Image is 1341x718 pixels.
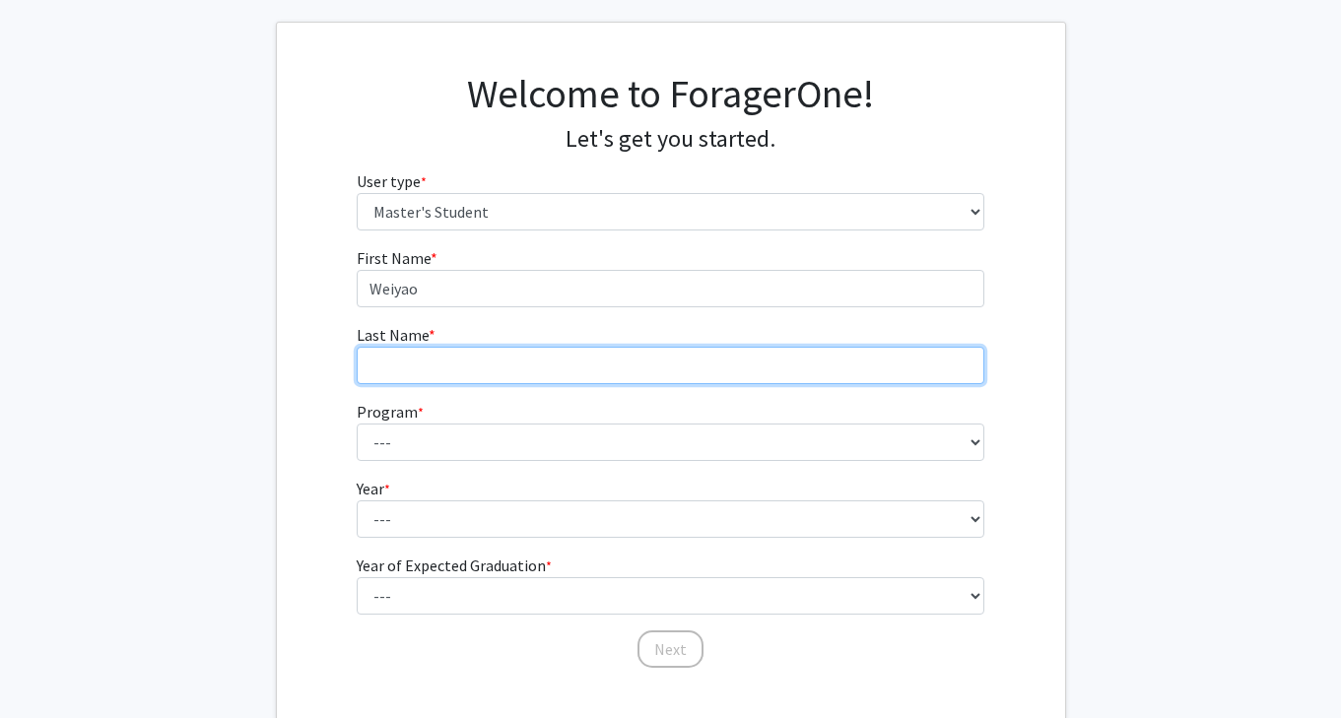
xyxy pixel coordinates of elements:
span: First Name [357,248,431,268]
label: User type [357,169,427,193]
label: Year [357,477,390,500]
button: Next [637,630,704,668]
span: Last Name [357,325,429,345]
iframe: Chat [15,629,84,703]
h1: Welcome to ForagerOne! [357,70,984,117]
label: Year of Expected Graduation [357,554,552,577]
h4: Let's get you started. [357,125,984,154]
label: Program [357,400,424,424]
